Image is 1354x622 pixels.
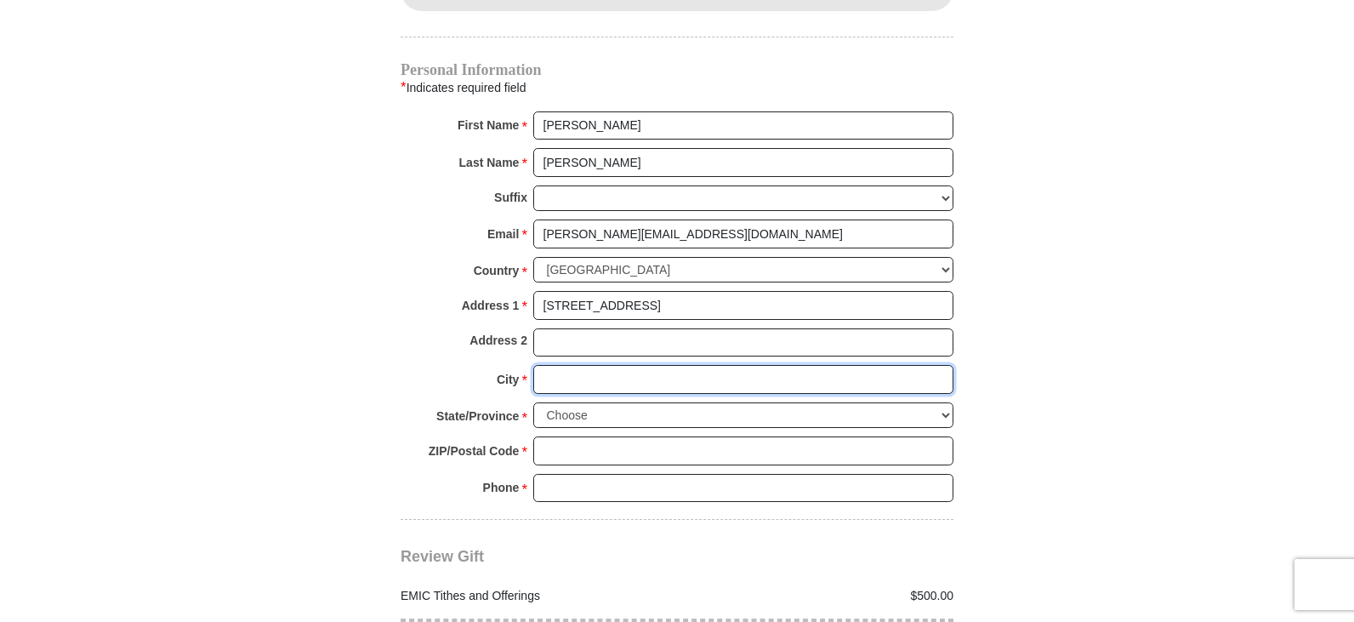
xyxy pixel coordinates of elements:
[429,439,520,463] strong: ZIP/Postal Code
[462,294,520,317] strong: Address 1
[458,113,519,137] strong: First Name
[392,587,678,605] div: EMIC Tithes and Offerings
[483,476,520,499] strong: Phone
[677,587,963,605] div: $500.00
[474,259,520,282] strong: Country
[469,328,527,352] strong: Address 2
[401,77,953,99] div: Indicates required field
[459,151,520,174] strong: Last Name
[401,63,953,77] h4: Personal Information
[497,368,519,391] strong: City
[494,185,527,209] strong: Suffix
[436,404,519,428] strong: State/Province
[401,548,484,565] span: Review Gift
[487,222,519,246] strong: Email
